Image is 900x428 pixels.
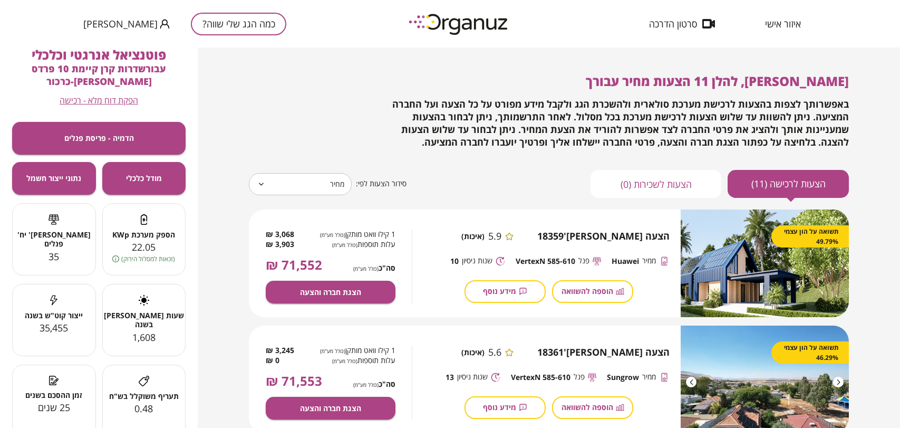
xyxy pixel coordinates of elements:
[457,372,488,382] span: שנות ניסיון
[488,347,501,358] span: 5.6
[483,287,516,296] span: מידע נוסף
[83,18,158,29] span: [PERSON_NAME]
[32,46,166,63] span: פוטנציאל אנרגטי וכלכלי
[633,18,731,29] button: סרטון הדרכה
[461,348,485,357] span: (איכות)
[311,230,395,240] span: 1 קילו וואט מותקן
[121,254,175,264] span: (זכאות למסלול הירוק)
[353,381,379,388] span: (כולל מע"מ)
[266,374,322,388] span: 71,553 ₪
[332,241,357,249] span: (כולל מע"מ)
[49,250,59,263] span: 35
[320,231,345,239] span: (כולל מע"מ)
[26,174,81,183] span: נתוני ייצור חשמל
[765,18,801,29] span: איזור אישי
[353,263,395,272] span: סה"כ
[311,356,395,366] span: עלות תוספות
[103,311,186,329] span: שעות [PERSON_NAME] בשנה
[537,347,670,358] span: הצעה [PERSON_NAME]' 18361
[483,403,516,412] span: מידע נוסף
[516,256,575,265] span: VertexN 585-610
[311,240,395,250] span: עלות תוספות
[266,397,395,420] button: הצגת חברה והצעה
[266,230,294,240] span: 3,068 ₪
[612,256,639,265] span: Huawei
[266,258,322,272] span: 71,552 ₪
[13,311,95,320] span: ייצור קוט"ש בשנה
[488,231,501,242] span: 5.9
[562,287,613,296] span: הוספה להשוואה
[311,346,395,356] span: 1 קילו וואט מותקן
[126,174,162,183] span: מודל כלכלי
[83,17,170,31] button: [PERSON_NAME]
[552,396,633,419] button: הוספה להשוואה
[642,372,656,382] span: ממיר
[266,356,279,366] span: 0 ₪
[537,231,670,242] span: הצעה [PERSON_NAME]' 18359
[40,321,68,334] span: 35,455
[356,179,407,189] span: סידור הצעות לפי:
[103,230,186,239] span: הספק מערכת KWp
[320,347,345,355] span: (כולל מע"מ)
[461,232,485,241] span: (איכות)
[13,230,95,249] span: [PERSON_NAME]' יח' פנלים
[511,373,570,382] span: VertexN 585-610
[574,372,585,382] span: פנל
[266,346,294,356] span: 3,245 ₪
[38,401,70,414] span: 25 שנים
[300,288,361,297] span: הצגת חברה והצעה
[450,256,459,265] span: 10
[446,373,454,382] span: 13
[32,62,166,88] span: עבור שדרות קרן קיימת 10 פרדס [PERSON_NAME]-כרכור
[13,391,95,400] span: זמן ההסכם בשנים
[642,256,656,266] span: ממיר
[401,9,517,39] img: logo
[749,18,817,29] button: איזור אישי
[266,281,395,303] button: הצגת חברה והצעה
[462,256,492,266] span: שנות ניסיון
[132,241,156,253] span: 22.05
[607,373,639,382] span: Sungrow
[60,96,138,106] button: הפקת דוח מלא - רכישה
[578,256,589,266] span: פנל
[353,379,395,388] span: סה"כ
[103,392,186,401] span: תעריף משוקלל בש"ח
[64,134,134,142] span: הדמיה - פריסת פנלים
[591,170,721,198] button: הצעות לשכירות (0)
[134,402,153,415] span: 0.48
[249,169,352,199] div: מחיר
[300,404,361,413] span: הצגת חברה והצעה
[649,18,697,29] span: סרטון הדרכה
[12,162,96,195] button: נתוני ייצור חשמל
[332,357,357,365] span: (כולל מע"מ)
[552,280,633,303] button: הוספה להשוואה
[12,122,186,155] button: הדמיה - פריסת פנלים
[132,331,156,344] span: 1,608
[464,396,546,419] button: מידע נוסף
[266,240,294,250] span: 3,903 ₪
[562,403,613,412] span: הוספה להשוואה
[353,265,379,272] span: (כולל מע"מ)
[782,226,838,246] span: תשואה על הון עצמי 49.79%
[782,343,838,363] span: תשואה על הון עצמי 46.29%
[728,170,849,198] button: הצעות לרכישה (11)
[586,72,849,90] span: [PERSON_NAME], להלן 11 הצעות מחיר עבורך
[681,210,849,317] img: image
[102,162,186,195] button: מודל כלכלי
[392,98,849,148] span: באפשרותך לצפות בהצעות לרכישת מערכת סולארית ולהשכרת הגג ולקבל מידע מפורט על כל הצעה ועל החברה המצי...
[191,13,286,35] button: כמה הגג שלי שווה?
[464,280,546,303] button: מידע נוסף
